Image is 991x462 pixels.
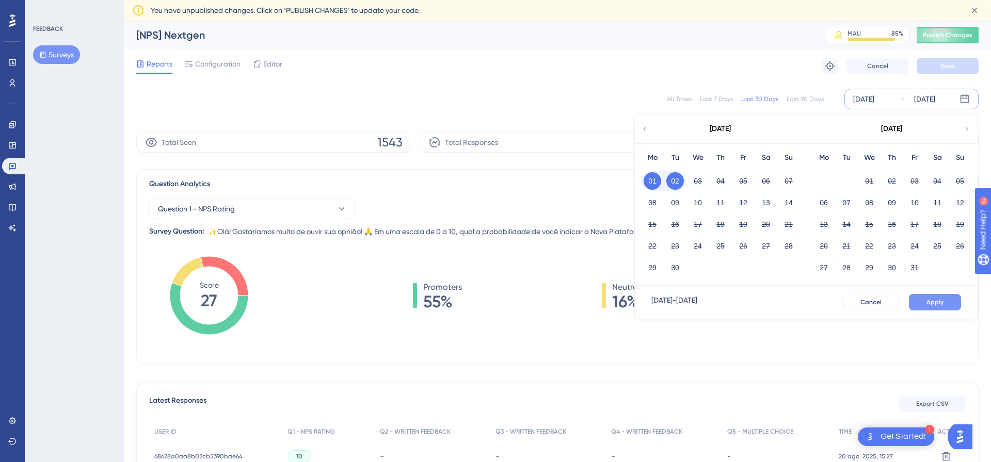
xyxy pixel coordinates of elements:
[666,216,684,233] button: 16
[33,25,63,33] div: FEEDBACK
[712,194,729,211] button: 11
[757,172,775,190] button: 06
[780,237,797,255] button: 28
[689,237,707,255] button: 24
[815,216,833,233] button: 13
[780,216,797,233] button: 21
[70,5,76,13] div: 9+
[734,172,752,190] button: 05
[700,95,733,103] div: Last 7 Days
[906,194,923,211] button: 10
[923,31,972,39] span: Publish Changes
[209,225,760,238] span: ✨Olá! Gostaríamos muito de ouvir sua opnião! 🙏 Em uma escala de 0 a 10, qual a probabilidade de v...
[136,28,800,42] div: [NPS] Nextgen
[858,152,881,164] div: We
[201,291,217,310] tspan: 27
[612,281,644,293] span: Neutrals
[951,237,969,255] button: 26
[732,152,755,164] div: Fr
[906,216,923,233] button: 17
[926,298,944,306] span: Apply
[734,194,752,211] button: 12
[860,172,878,190] button: 01
[651,294,697,310] div: [DATE] - [DATE]
[867,62,888,70] span: Cancel
[423,293,462,310] span: 55%
[938,427,961,436] span: ACTION
[839,452,893,460] span: 20 ago. 2025, 15:27
[780,172,797,190] button: 07
[914,93,935,105] div: [DATE]
[380,427,451,436] span: Q2 - WRITTEN FEEDBACK
[951,216,969,233] button: 19
[611,427,682,436] span: Q4 - WRITTEN FEEDBACK
[883,194,901,211] button: 09
[940,62,955,70] span: Save
[815,259,833,276] button: 27
[380,451,485,461] div: -
[741,95,778,103] div: Last 30 Days
[835,152,858,164] div: Tu
[881,152,903,164] div: Th
[727,427,793,436] span: Q5 - MULTIPLE CHOICE
[780,194,797,211] button: 14
[287,427,334,436] span: Q1 - NPS RATING
[883,259,901,276] button: 30
[154,452,243,460] span: 68628a0aa8b02cb5390bae64
[951,194,969,211] button: 12
[263,58,282,70] span: Editor
[24,3,65,15] span: Need Help?
[423,281,462,293] span: Promoters
[917,27,979,43] button: Publish Changes
[949,152,971,164] div: Su
[666,172,684,190] button: 02
[666,259,684,276] button: 30
[712,172,729,190] button: 04
[689,194,707,211] button: 10
[712,216,729,233] button: 18
[147,58,172,70] span: Reports
[757,216,775,233] button: 20
[812,152,835,164] div: Mo
[644,194,661,211] button: 08
[838,194,855,211] button: 07
[495,451,601,461] div: -
[644,172,661,190] button: 01
[664,152,686,164] div: Tu
[929,216,946,233] button: 18
[860,298,882,306] span: Cancel
[883,172,901,190] button: 02
[926,152,949,164] div: Sa
[903,152,926,164] div: Fr
[377,134,403,151] span: 1543
[666,237,684,255] button: 23
[709,152,732,164] div: Th
[195,58,241,70] span: Configuration
[149,199,356,219] button: Question 1 - NPS Rating
[641,152,664,164] div: Mo
[734,216,752,233] button: 19
[200,281,219,289] tspan: Score
[948,421,979,452] iframe: UserGuiding AI Assistant Launcher
[644,216,661,233] button: 15
[710,123,731,135] div: [DATE]
[787,95,824,103] div: Last 90 Days
[881,123,902,135] div: [DATE]
[929,172,946,190] button: 04
[909,294,961,310] button: Apply
[445,136,498,148] span: Total Responses
[757,194,775,211] button: 13
[495,427,566,436] span: Q3 - WRITTEN FEEDBACK
[929,237,946,255] button: 25
[881,431,926,442] div: Get Started!
[667,95,692,103] div: All Times
[925,425,934,434] div: 1
[612,293,644,310] span: 16%
[296,452,302,460] span: 10
[838,237,855,255] button: 21
[162,136,196,148] span: Total Seen
[883,237,901,255] button: 23
[644,259,661,276] button: 29
[860,259,878,276] button: 29
[755,152,777,164] div: Sa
